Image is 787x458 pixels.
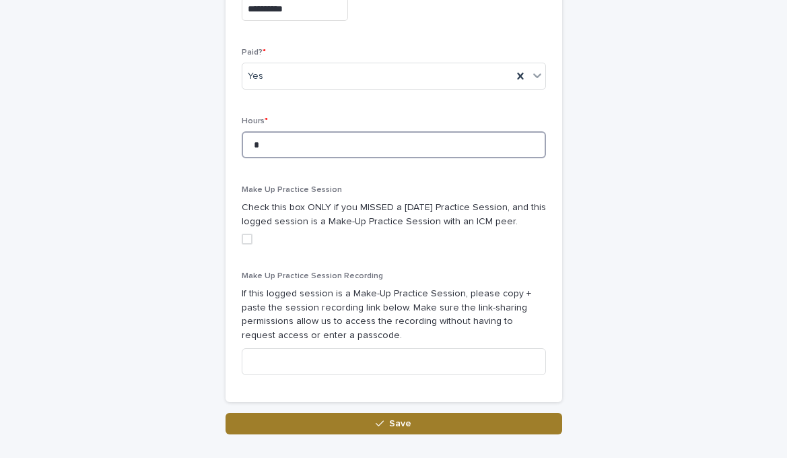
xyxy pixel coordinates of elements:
p: Check this box ONLY if you MISSED a [DATE] Practice Session, and this logged session is a Make-Up... [242,201,546,229]
span: Yes [248,69,263,84]
button: Save [226,413,562,434]
span: Hours [242,117,268,125]
span: Save [389,419,411,428]
p: If this logged session is a Make-Up Practice Session, please copy + paste the session recording l... [242,287,546,343]
span: Make Up Practice Session [242,186,342,194]
span: Make Up Practice Session Recording [242,272,383,280]
span: Paid? [242,48,266,57]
